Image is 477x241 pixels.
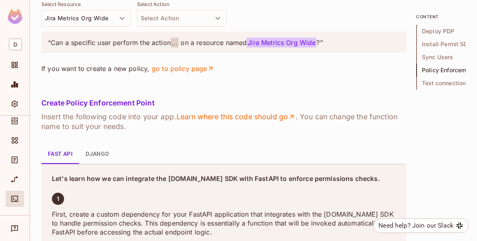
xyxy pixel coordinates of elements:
[57,196,59,202] span: 1
[6,191,24,207] div: Connect
[41,144,79,164] button: Fast API
[8,9,22,24] img: SReyMgAAAABJRU5ErkJggg==
[41,1,131,10] div: Select Resource
[6,132,24,148] div: Elements
[171,38,178,47] span: ...
[6,113,24,129] div: Directory
[41,10,131,27] button: Jira Metrics Org Wide
[41,112,406,131] h6: Insert the following code into your app. . You can change the function name to suit your needs.
[48,38,400,47] p: “Can a specific user perform the action on a resource named ?”
[137,10,226,27] button: Select Action
[247,38,316,47] span: Jira Metrics Org Wide
[6,76,24,93] div: Monitoring
[6,35,24,54] div: Workspace: drund
[176,112,296,122] a: Learn where this code should go
[6,96,24,112] div: Settings
[6,171,24,187] div: URL Mapping
[52,210,396,237] p: First, create a custom dependency for your FastAPI application that integrates with the [DOMAIN_N...
[52,175,396,183] p: Let's learn how we can integrate the [DOMAIN_NAME] SDK with FastAPI to enforce permissions checks.
[416,13,466,20] p: content
[41,64,406,73] p: If you want to create a new policy,
[9,39,22,50] span: D
[6,220,24,237] div: Help & Updates
[79,144,116,164] button: Django
[6,57,24,73] div: Projects
[151,64,215,73] a: go to policy page
[6,152,24,168] div: Audit Log
[378,221,453,230] div: Need help? Join our Slack
[41,99,406,107] h5: Create Policy Enforcement Point
[137,1,226,10] div: Select Action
